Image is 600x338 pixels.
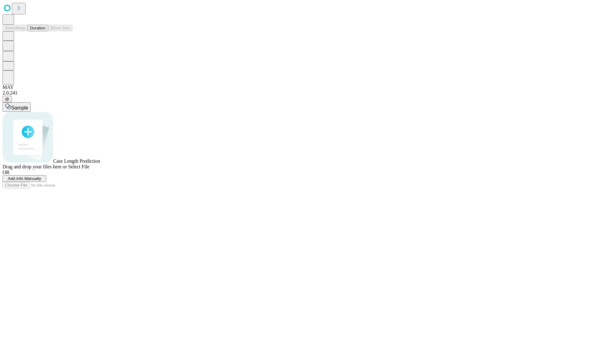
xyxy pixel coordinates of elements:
[2,84,597,90] div: MAY
[2,25,27,31] button: Smoothing
[2,170,9,175] span: OR
[48,25,72,31] button: Block Size
[53,158,100,164] span: Case Length Prediction
[2,175,46,182] button: Add Info Manually
[2,90,597,96] div: 2.0.241
[2,102,31,112] button: Sample
[11,105,28,110] span: Sample
[2,164,67,169] span: Drag and drop your files here or
[27,25,48,31] button: Duration
[2,96,12,102] button: @
[8,176,41,181] span: Add Info Manually
[5,97,9,101] span: @
[68,164,89,169] span: Select File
